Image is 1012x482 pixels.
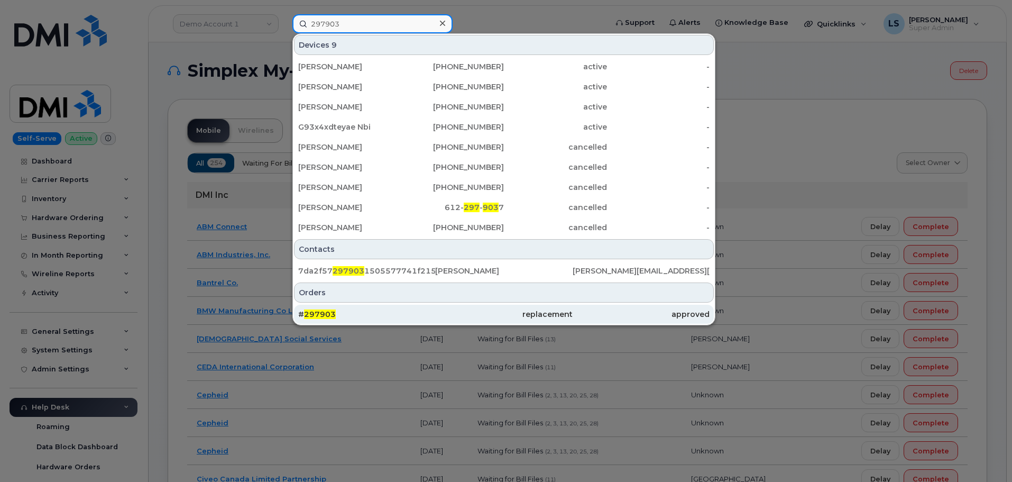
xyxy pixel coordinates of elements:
[298,122,401,132] div: G93x4xdteyae Nbi
[607,162,710,172] div: -
[504,81,607,92] div: active
[483,203,499,212] span: 903
[504,182,607,193] div: cancelled
[504,61,607,72] div: active
[573,309,710,320] div: approved
[294,77,714,96] a: [PERSON_NAME][PHONE_NUMBER]active-
[294,117,714,137] a: G93x4xdteyae Nbi[PHONE_NUMBER]active-
[607,182,710,193] div: -
[294,138,714,157] a: [PERSON_NAME][PHONE_NUMBER]cancelled-
[298,61,401,72] div: [PERSON_NAME]
[298,202,401,213] div: [PERSON_NAME]
[294,35,714,55] div: Devices
[298,102,401,112] div: [PERSON_NAME]
[294,305,714,324] a: #297903replacementapproved
[401,142,504,152] div: [PHONE_NUMBER]
[333,266,364,276] span: 297903
[294,283,714,303] div: Orders
[573,266,710,276] div: [PERSON_NAME][EMAIL_ADDRESS][PERSON_NAME][DOMAIN_NAME]
[401,222,504,233] div: [PHONE_NUMBER]
[294,261,714,280] a: 7da2f572979031505577741f2153af13[PERSON_NAME][PERSON_NAME][EMAIL_ADDRESS][PERSON_NAME][DOMAIN_NAME]
[401,122,504,132] div: [PHONE_NUMBER]
[504,162,607,172] div: cancelled
[504,202,607,213] div: cancelled
[401,102,504,112] div: [PHONE_NUMBER]
[294,218,714,237] a: [PERSON_NAME][PHONE_NUMBER]cancelled-
[607,61,710,72] div: -
[504,102,607,112] div: active
[435,266,572,276] div: [PERSON_NAME]
[435,309,572,320] div: replacement
[401,202,504,213] div: 612- - 7
[607,222,710,233] div: -
[332,40,337,50] span: 9
[607,142,710,152] div: -
[298,81,401,92] div: [PERSON_NAME]
[298,309,435,320] div: #
[401,162,504,172] div: [PHONE_NUMBER]
[294,97,714,116] a: [PERSON_NAME][PHONE_NUMBER]active-
[607,122,710,132] div: -
[607,102,710,112] div: -
[607,202,710,213] div: -
[401,182,504,193] div: [PHONE_NUMBER]
[401,81,504,92] div: [PHONE_NUMBER]
[294,178,714,197] a: [PERSON_NAME][PHONE_NUMBER]cancelled-
[298,182,401,193] div: [PERSON_NAME]
[504,122,607,132] div: active
[504,142,607,152] div: cancelled
[294,158,714,177] a: [PERSON_NAME][PHONE_NUMBER]cancelled-
[294,57,714,76] a: [PERSON_NAME][PHONE_NUMBER]active-
[464,203,480,212] span: 297
[298,142,401,152] div: [PERSON_NAME]
[607,81,710,92] div: -
[304,310,336,319] span: 297903
[294,198,714,217] a: [PERSON_NAME]612-297-9037cancelled-
[294,239,714,259] div: Contacts
[298,266,435,276] div: 7da2f57 1505577741f2153af13
[504,222,607,233] div: cancelled
[298,162,401,172] div: [PERSON_NAME]
[298,222,401,233] div: [PERSON_NAME]
[401,61,504,72] div: [PHONE_NUMBER]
